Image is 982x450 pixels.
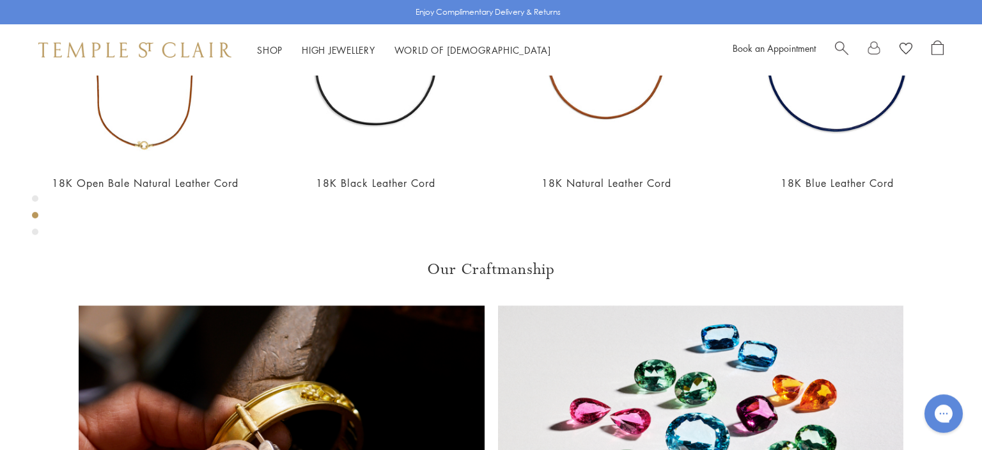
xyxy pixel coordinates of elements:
[32,192,38,245] div: Product gallery navigation
[781,176,894,190] a: 18K Blue Leather Cord
[542,176,671,190] a: 18K Natural Leather Cord
[38,42,231,58] img: Temple St. Clair
[302,44,375,56] a: High JewelleryHigh Jewellery
[931,40,944,60] a: Open Shopping Bag
[52,176,238,190] a: 18K Open Bale Natural Leather Cord
[394,44,551,56] a: World of [DEMOGRAPHIC_DATA]World of [DEMOGRAPHIC_DATA]
[416,6,561,19] p: Enjoy Complimentary Delivery & Returns
[733,42,816,54] a: Book an Appointment
[79,259,903,280] h3: Our Craftmanship
[316,176,435,190] a: 18K Black Leather Cord
[257,44,283,56] a: ShopShop
[257,42,551,58] nav: Main navigation
[918,390,969,437] iframe: Gorgias live chat messenger
[900,40,912,60] a: View Wishlist
[835,40,848,60] a: Search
